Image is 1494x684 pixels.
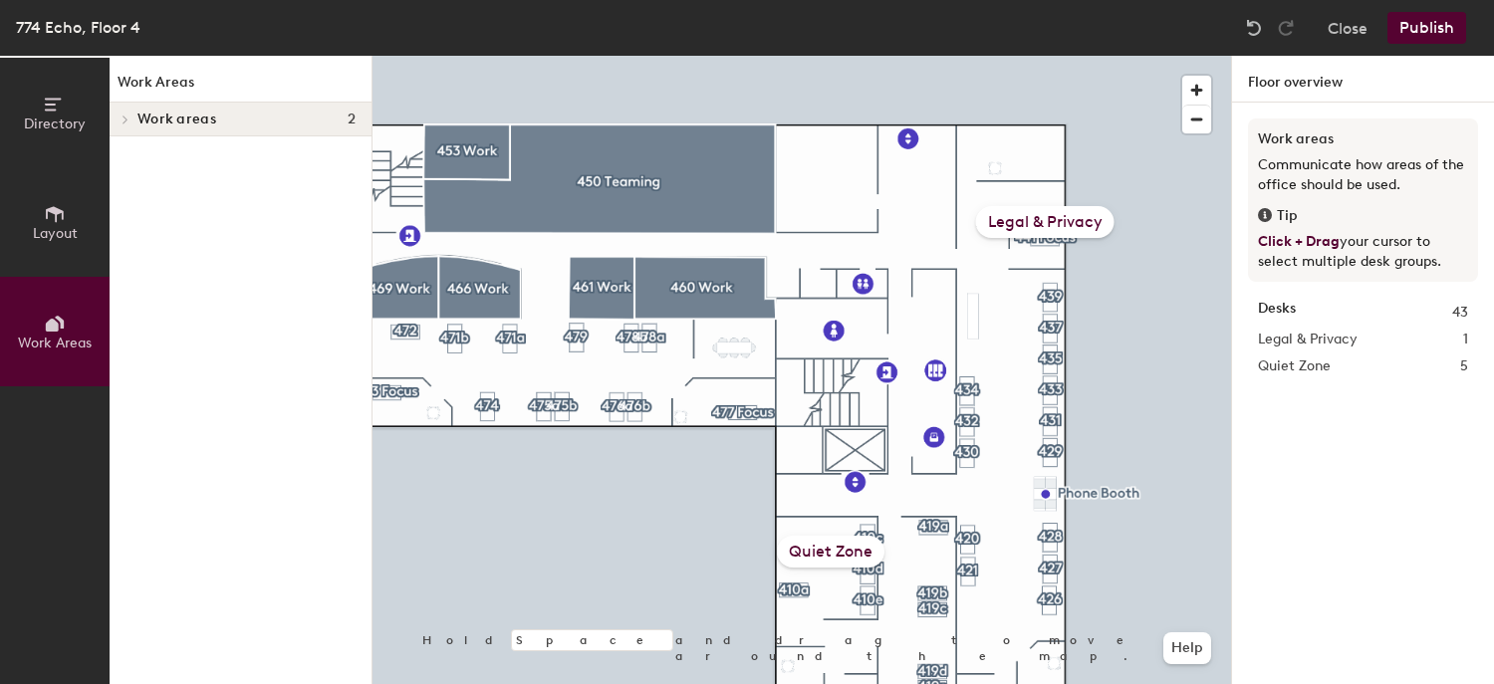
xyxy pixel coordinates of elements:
[1163,632,1211,664] button: Help
[1276,18,1296,38] img: Redo
[1387,12,1466,44] button: Publish
[1232,56,1494,103] h1: Floor overview
[777,536,884,568] div: Quiet Zone
[110,72,372,103] h1: Work Areas
[1258,128,1468,150] h3: Work areas
[1452,302,1468,324] span: 43
[1258,355,1331,377] span: Quiet Zone
[976,206,1115,238] div: Legal & Privacy
[33,225,78,242] span: Layout
[137,112,216,127] span: Work areas
[348,112,356,127] span: 2
[1258,233,1340,250] span: Click + Drag
[16,15,140,40] div: 774 Echo, Floor 4
[1258,302,1296,324] strong: Desks
[1463,329,1468,350] span: 1
[1460,355,1468,377] span: 5
[1244,18,1264,38] img: Undo
[1258,329,1358,350] span: Legal & Privacy
[1328,12,1368,44] button: Close
[1258,205,1468,227] div: Tip
[24,115,86,132] span: Directory
[1258,155,1468,195] p: Communicate how areas of the office should be used.
[18,335,92,351] span: Work Areas
[1258,232,1468,272] p: your cursor to select multiple desk groups.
